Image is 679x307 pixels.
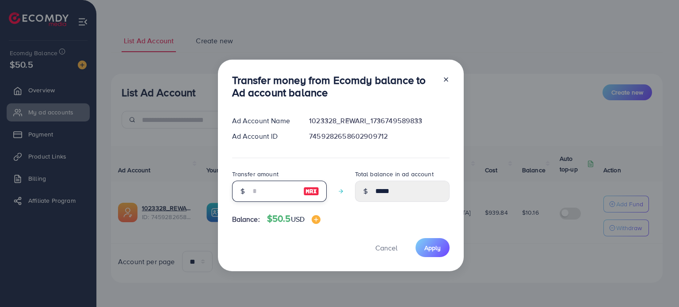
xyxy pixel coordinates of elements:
[225,131,302,141] div: Ad Account ID
[232,170,278,178] label: Transfer amount
[303,186,319,197] img: image
[424,243,441,252] span: Apply
[312,215,320,224] img: image
[232,214,260,224] span: Balance:
[641,267,672,300] iframe: Chat
[232,74,435,99] h3: Transfer money from Ecomdy balance to Ad account balance
[416,238,450,257] button: Apply
[302,116,456,126] div: 1023328_REWARI_1736749589833
[267,213,320,224] h4: $50.5
[302,131,456,141] div: 7459282658602909712
[291,214,305,224] span: USD
[355,170,434,178] label: Total balance in ad account
[364,238,408,257] button: Cancel
[375,243,397,253] span: Cancel
[225,116,302,126] div: Ad Account Name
